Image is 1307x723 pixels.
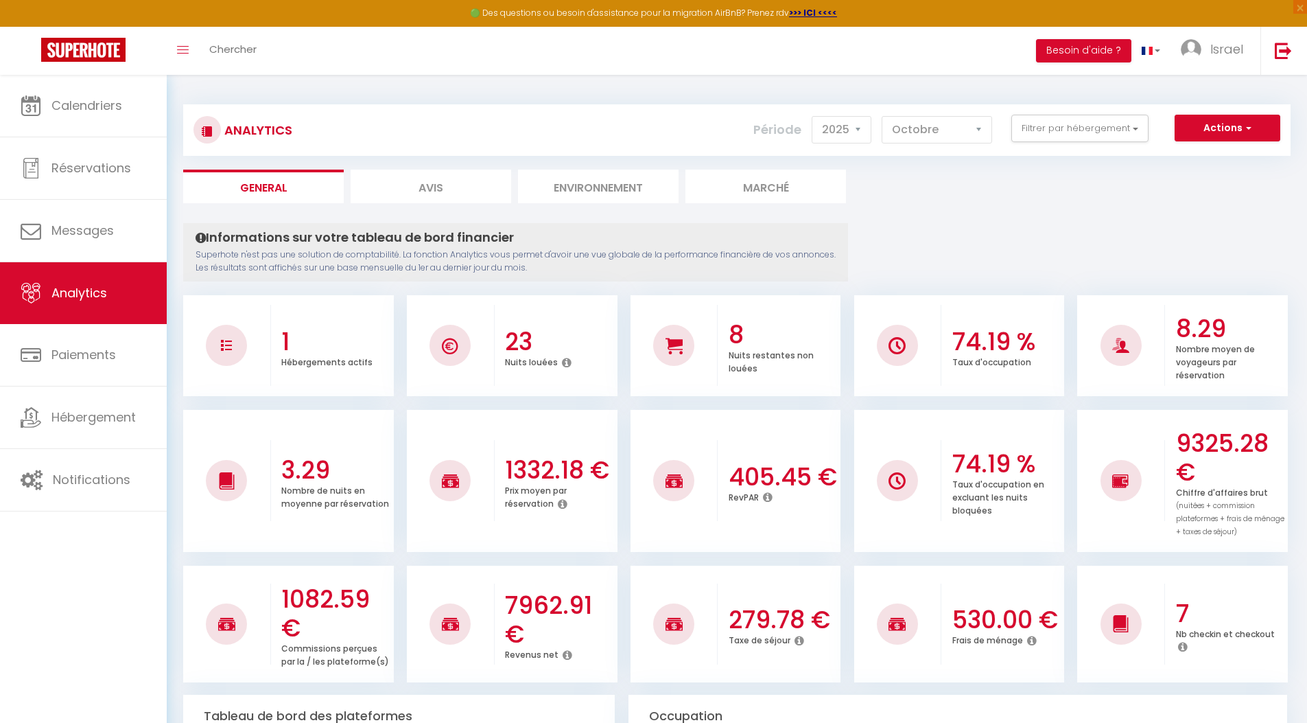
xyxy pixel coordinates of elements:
p: Hébergements actifs [281,354,373,368]
h3: 1082.59 € [281,585,390,643]
p: Taxe de séjour [729,632,790,646]
a: Chercher [199,27,267,75]
span: Hébergement [51,409,136,426]
img: ... [1181,39,1201,60]
span: Israel [1210,41,1243,58]
p: Taux d'occupation [952,354,1031,368]
h3: 279.78 € [729,606,838,634]
li: Avis [351,170,511,203]
a: ... Israel [1170,27,1260,75]
img: Super Booking [41,38,126,62]
span: Messages [51,222,114,239]
button: Actions [1175,115,1280,142]
h4: Informations sur votre tableau de bord financier [196,230,836,245]
img: NO IMAGE [888,472,906,490]
li: Marché [685,170,846,203]
p: Revenus net [505,646,558,661]
span: Calendriers [51,97,122,114]
img: NO IMAGE [221,340,232,351]
p: Taux d'occupation en excluant les nuits bloquées [952,476,1044,516]
img: NO IMAGE [1112,472,1129,489]
button: Besoin d'aide ? [1036,39,1131,62]
p: Frais de ménage [952,632,1023,646]
span: (nuitées + commission plateformes + frais de ménage + taxes de séjour) [1176,501,1284,537]
h3: 8 [729,321,838,349]
span: Réservations [51,159,131,176]
p: Superhote n'est pas une solution de comptabilité. La fonction Analytics vous permet d'avoir une v... [196,249,836,275]
span: Notifications [53,471,130,488]
span: Chercher [209,42,257,56]
p: Nombre de nuits en moyenne par réservation [281,482,389,509]
h3: 3.29 [281,456,390,485]
h3: 1332.18 € [505,456,614,485]
h3: Analytics [221,115,292,146]
h3: 74.19 % [952,450,1061,479]
h3: 74.19 % [952,328,1061,356]
h3: 7962.91 € [505,591,614,649]
li: General [183,170,344,203]
label: Période [753,115,801,145]
li: Environnement [518,170,679,203]
p: Nombre moyen de voyageurs par réservation [1176,341,1255,381]
a: >>> ICI <<<< [789,7,837,19]
p: Nuits restantes non louées [729,347,814,374]
h3: 23 [505,328,614,356]
h3: 530.00 € [952,606,1061,634]
p: Chiffre d'affaires brut [1176,484,1284,538]
p: Prix moyen par réservation [505,482,567,509]
span: Paiements [51,346,116,363]
p: Commissions perçues par la / les plateforme(s) [281,640,389,667]
h3: 8.29 [1176,314,1285,343]
h3: 9325.28 € [1176,429,1285,487]
img: logout [1275,42,1292,59]
p: Nuits louées [505,354,558,368]
h3: 405.45 € [729,463,838,492]
p: RevPAR [729,489,759,503]
p: Nb checkin et checkout [1176,626,1275,640]
h3: 7 [1176,599,1285,628]
h3: 1 [281,328,390,356]
button: Filtrer par hébergement [1011,115,1149,142]
span: Analytics [51,284,107,301]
